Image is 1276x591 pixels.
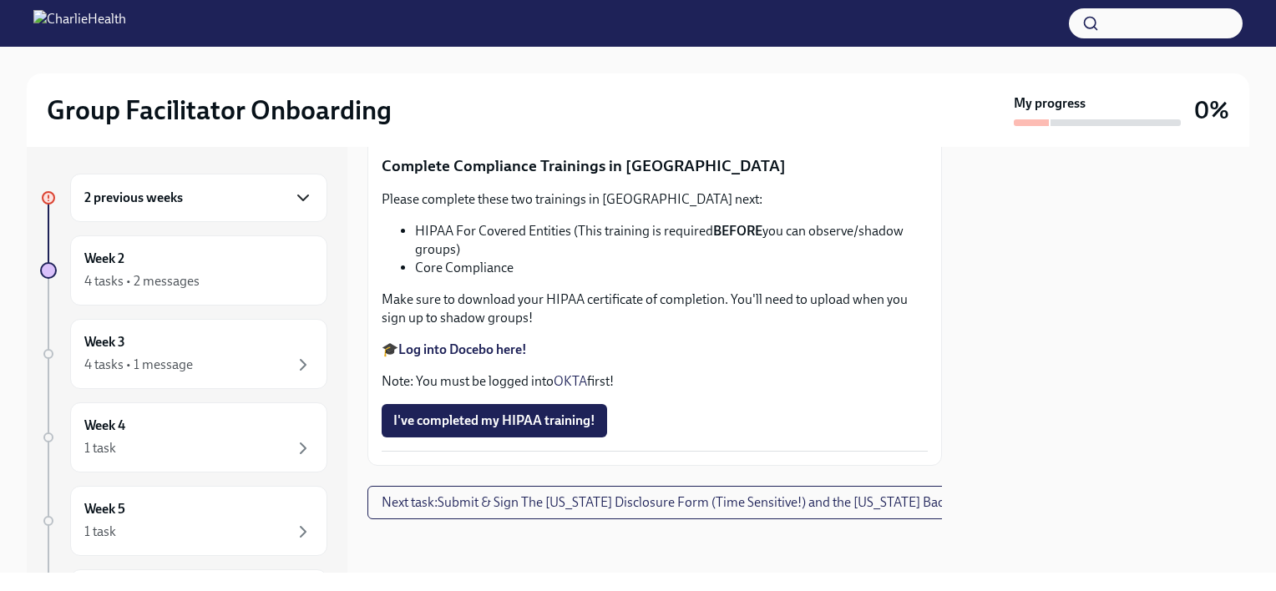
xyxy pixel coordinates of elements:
h6: Week 2 [84,250,124,268]
h6: 2 previous weeks [84,189,183,207]
h3: 0% [1194,95,1229,125]
p: Note: You must be logged into first! [382,372,928,391]
p: Make sure to download your HIPAA certificate of completion. You'll need to upload when you sign u... [382,290,928,327]
button: Next task:Submit & Sign The [US_STATE] Disclosure Form (Time Sensitive!) and the [US_STATE] Backg... [367,486,1045,519]
div: 1 task [84,523,116,541]
a: Week 34 tasks • 1 message [40,319,327,389]
h6: Week 3 [84,333,125,351]
span: Next task : Submit & Sign The [US_STATE] Disclosure Form (Time Sensitive!) and the [US_STATE] Bac... [382,494,1030,511]
h6: Week 4 [84,417,125,435]
h6: Week 5 [84,500,125,518]
a: OKTA [554,373,587,389]
a: Week 41 task [40,402,327,472]
a: Log into Docebo here! [398,341,527,357]
h2: Group Facilitator Onboarding [47,93,392,127]
button: I've completed my HIPAA training! [382,404,607,437]
img: CharlieHealth [33,10,126,37]
div: 2 previous weeks [70,174,327,222]
a: Week 24 tasks • 2 messages [40,235,327,306]
span: I've completed my HIPAA training! [393,412,595,429]
p: Please complete these two trainings in [GEOGRAPHIC_DATA] next: [382,190,928,209]
li: Core Compliance [415,259,928,277]
p: Complete Compliance Trainings in [GEOGRAPHIC_DATA] [382,155,928,177]
div: 1 task [84,439,116,457]
div: 4 tasks • 1 message [84,356,193,374]
strong: My progress [1014,94,1086,113]
a: Week 51 task [40,486,327,556]
p: 🎓 [382,341,928,359]
strong: BEFORE [713,223,762,239]
li: HIPAA For Covered Entities (This training is required you can observe/shadow groups) [415,222,928,259]
div: 4 tasks • 2 messages [84,272,200,290]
